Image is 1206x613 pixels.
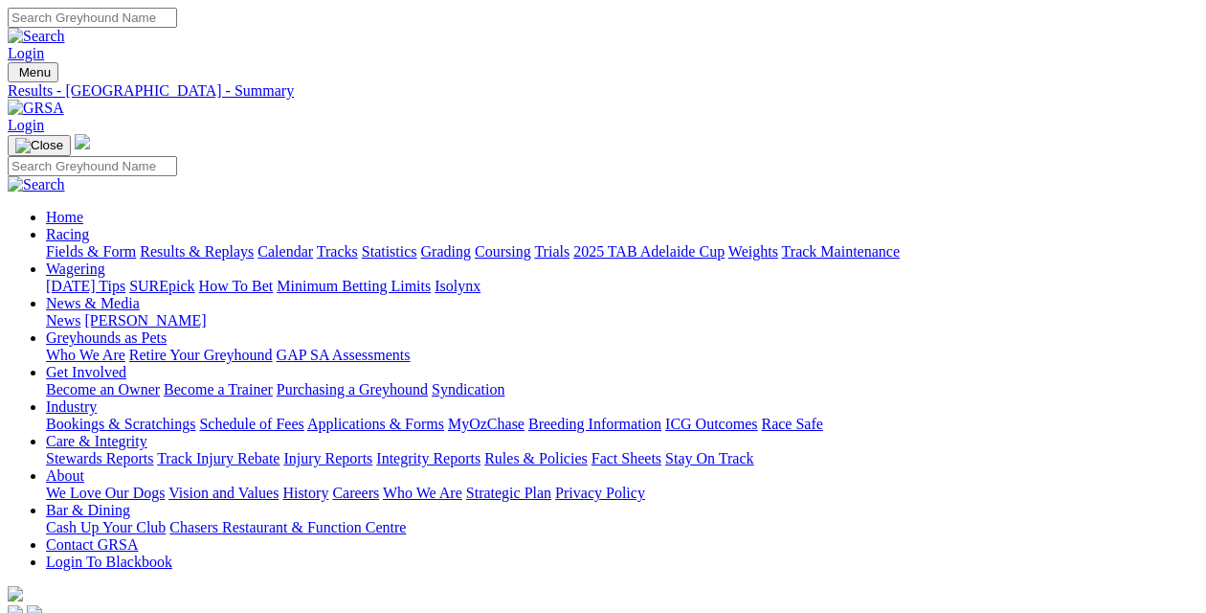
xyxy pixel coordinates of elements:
a: Track Injury Rebate [157,450,279,466]
a: About [46,467,84,484]
input: Search [8,8,177,28]
a: News & Media [46,295,140,311]
a: Track Maintenance [782,243,900,260]
span: Menu [19,65,51,79]
a: History [282,485,328,501]
a: [PERSON_NAME] [84,312,206,329]
a: ICG Outcomes [665,416,757,432]
a: Greyhounds as Pets [46,329,167,346]
a: Who We Are [383,485,462,501]
img: Search [8,176,65,193]
div: Greyhounds as Pets [46,347,1198,364]
a: Purchasing a Greyhound [277,381,428,397]
a: Get Involved [46,364,126,380]
img: Search [8,28,65,45]
a: Stewards Reports [46,450,153,466]
a: Care & Integrity [46,433,147,449]
a: Fields & Form [46,243,136,260]
a: Racing [46,226,89,242]
a: Stay On Track [665,450,753,466]
img: GRSA [8,100,64,117]
a: Breeding Information [528,416,661,432]
a: Strategic Plan [466,485,551,501]
a: Privacy Policy [555,485,645,501]
a: We Love Our Dogs [46,485,165,501]
a: 2025 TAB Adelaide Cup [573,243,725,260]
a: News [46,312,80,329]
div: Industry [46,416,1198,433]
a: Home [46,209,83,225]
a: Integrity Reports [376,450,480,466]
a: Applications & Forms [307,416,444,432]
a: Schedule of Fees [199,416,303,432]
a: Careers [332,485,379,501]
a: Coursing [475,243,531,260]
div: About [46,485,1198,502]
a: Race Safe [761,416,822,432]
a: Injury Reports [283,450,372,466]
a: Contact GRSA [46,536,138,553]
div: Racing [46,243,1198,261]
a: Calendar [257,243,313,260]
input: Search [8,156,177,176]
a: Trials [534,243,569,260]
a: Results - [GEOGRAPHIC_DATA] - Summary [8,82,1198,100]
a: Retire Your Greyhound [129,347,273,363]
a: Results & Replays [140,243,254,260]
a: SUREpick [129,278,194,294]
div: Wagering [46,278,1198,295]
a: Become an Owner [46,381,160,397]
div: Bar & Dining [46,519,1198,536]
button: Toggle navigation [8,62,58,82]
img: logo-grsa-white.png [8,586,23,602]
a: Minimum Betting Limits [277,278,431,294]
a: Login [8,45,44,61]
a: Bar & Dining [46,502,130,518]
a: How To Bet [199,278,274,294]
a: GAP SA Assessments [277,347,411,363]
div: Care & Integrity [46,450,1198,467]
a: Chasers Restaurant & Function Centre [169,519,406,535]
img: logo-grsa-white.png [75,134,90,149]
a: Weights [728,243,778,260]
a: Wagering [46,261,105,277]
a: [DATE] Tips [46,278,125,294]
a: Login [8,117,44,133]
a: Tracks [317,243,358,260]
a: Statistics [362,243,417,260]
a: Bookings & Scratchings [46,416,195,432]
a: Rules & Policies [484,450,588,466]
a: Industry [46,398,97,415]
a: Login To Blackbook [46,554,172,570]
a: Who We Are [46,347,125,363]
a: Fact Sheets [592,450,661,466]
a: Vision and Values [168,485,279,501]
a: Cash Up Your Club [46,519,166,535]
a: Grading [421,243,471,260]
a: Isolynx [435,278,480,294]
a: Syndication [432,381,504,397]
div: News & Media [46,312,1198,329]
button: Toggle navigation [8,135,71,156]
img: Close [15,138,63,153]
div: Get Involved [46,381,1198,398]
a: MyOzChase [448,416,525,432]
a: Become a Trainer [164,381,273,397]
